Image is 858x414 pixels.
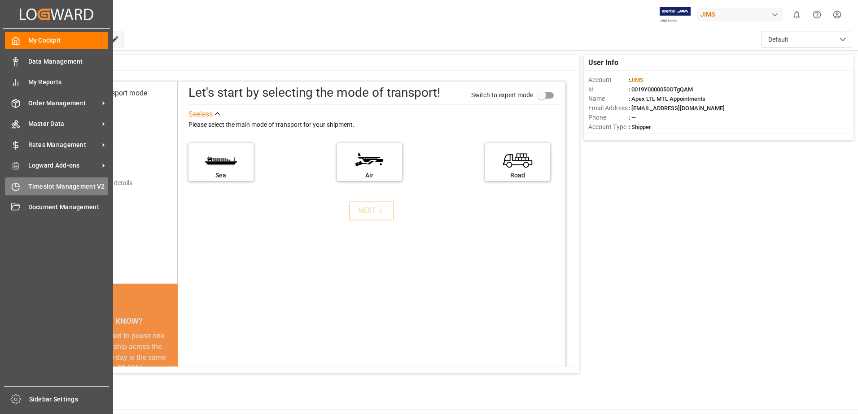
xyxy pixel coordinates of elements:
div: Let's start by selecting the mode of transport! [188,83,440,102]
span: Rates Management [28,140,99,150]
a: Data Management [5,52,108,70]
span: Account [588,75,629,85]
span: Document Management [28,203,109,212]
button: next slide / item [165,331,178,406]
div: NEXT [358,205,385,216]
span: Master Data [28,119,99,129]
span: Logward Add-ons [28,161,99,170]
span: : 0019Y0000050OTgQAM [629,86,693,93]
span: Account Type [588,122,629,132]
span: Data Management [28,57,109,66]
div: Sea [193,171,249,180]
div: Add shipping details [76,178,132,188]
a: My Cockpit [5,32,108,49]
div: Air [341,171,398,180]
button: Help Center [807,4,827,25]
span: Switch to expert mode [471,91,533,98]
button: JIMS [697,6,787,23]
span: Order Management [28,99,99,108]
div: See less [188,109,213,120]
span: JIMS [630,77,643,83]
span: My Cockpit [28,36,109,45]
span: : [EMAIL_ADDRESS][DOMAIN_NAME] [629,105,725,112]
div: JIMS [697,8,783,21]
span: Name [588,94,629,103]
span: Email Address [588,103,629,113]
span: : Shipper [629,124,651,130]
button: NEXT [349,201,394,220]
span: Default [768,35,788,44]
button: show 0 new notifications [787,4,807,25]
span: : [629,77,643,83]
span: Phone [588,113,629,122]
a: Timeslot Management V2 [5,177,108,195]
div: Please select the main mode of transport for your shipment. [188,120,559,130]
span: : Apex LTL MTL Appointments [629,95,705,102]
div: Road [490,171,546,180]
img: Exertis%20JAM%20-%20Email%20Logo.jpg_1722504956.jpg [660,7,691,22]
span: Timeslot Management V2 [28,182,109,191]
button: open menu [762,31,851,48]
span: Id [588,85,629,94]
span: My Reports [28,78,109,87]
span: Sidebar Settings [29,395,109,404]
span: User Info [588,57,618,68]
span: : — [629,114,636,121]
